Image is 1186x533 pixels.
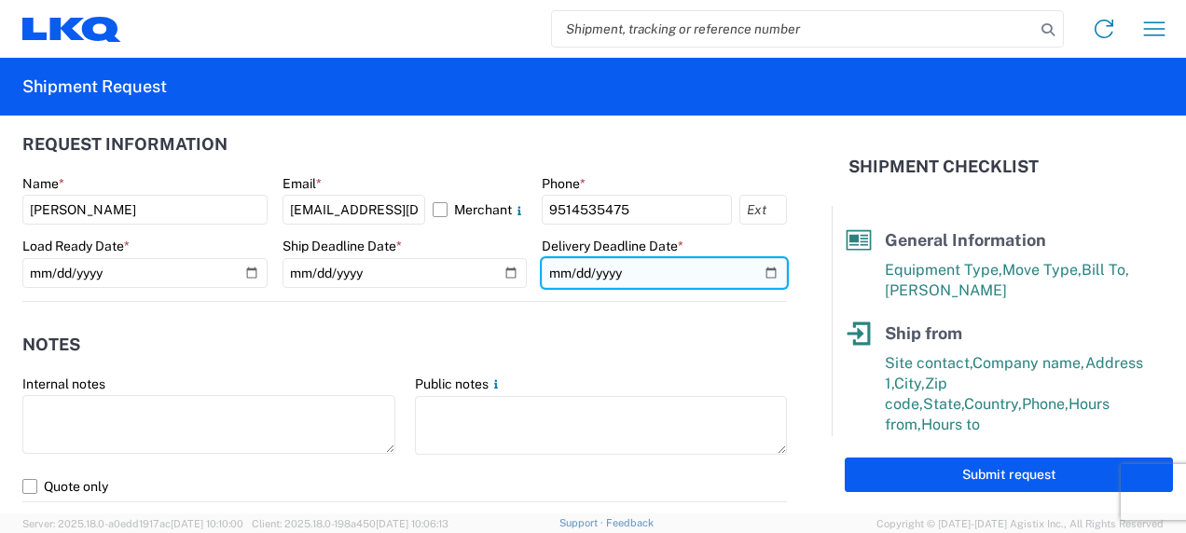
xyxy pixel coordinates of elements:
[739,195,787,225] input: Ext
[559,517,606,528] a: Support
[921,416,980,433] span: Hours to
[22,518,243,529] span: Server: 2025.18.0-a0edd1917ac
[171,518,243,529] span: [DATE] 10:10:00
[542,175,586,192] label: Phone
[252,518,448,529] span: Client: 2025.18.0-198a450
[22,175,64,192] label: Name
[283,238,402,254] label: Ship Deadline Date
[542,238,683,254] label: Delivery Deadline Date
[885,230,1046,250] span: General Information
[1022,395,1069,413] span: Phone,
[376,518,448,529] span: [DATE] 10:06:13
[22,135,228,154] h2: Request Information
[1002,261,1082,279] span: Move Type,
[552,11,1035,47] input: Shipment, tracking or reference number
[845,458,1173,492] button: Submit request
[606,517,654,528] a: Feedback
[964,395,1022,413] span: Country,
[923,395,964,413] span: State,
[894,375,925,392] span: City,
[972,354,1085,372] span: Company name,
[22,75,167,98] h2: Shipment Request
[876,515,1164,532] span: Copyright © [DATE]-[DATE] Agistix Inc., All Rights Reserved
[433,195,527,225] label: Merchant
[885,323,962,343] span: Ship from
[885,281,1007,299] span: [PERSON_NAME]
[283,175,322,192] label: Email
[1082,261,1129,279] span: Bill To,
[22,471,787,501] label: Quote only
[22,335,80,354] h2: Notes
[885,354,972,372] span: Site contact,
[885,261,1002,279] span: Equipment Type,
[22,376,105,392] label: Internal notes
[848,156,1039,178] h2: Shipment Checklist
[415,376,503,392] label: Public notes
[22,238,130,254] label: Load Ready Date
